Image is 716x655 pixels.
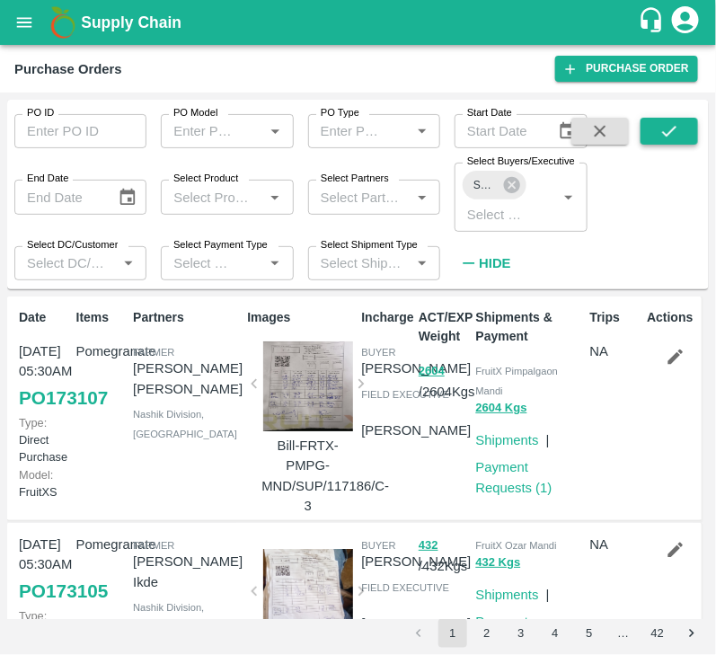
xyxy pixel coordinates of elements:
[467,106,512,120] label: Start Date
[590,308,641,327] p: Trips
[669,4,702,41] div: account of current user
[419,361,445,382] button: 2604
[575,619,604,648] button: Go to page 5
[361,347,395,358] span: buyer
[14,58,122,81] div: Purchase Orders
[419,536,438,556] button: 432
[438,619,467,648] button: page 1
[507,619,535,648] button: Go to page 3
[476,540,557,551] span: FruitX Ozar Mandi
[539,423,550,450] div: |
[677,619,706,648] button: Go to next page
[321,238,418,252] label: Select Shipment Type
[647,308,697,327] p: Actions
[133,552,243,592] p: [PERSON_NAME] Ikde
[173,106,218,120] label: PO Model
[19,468,53,482] span: Model:
[166,119,234,143] input: Enter PO Model
[476,433,539,447] a: Shipments
[411,119,434,143] button: Open
[361,582,449,593] span: field executive
[263,252,287,275] button: Open
[321,172,389,186] label: Select Partners
[476,398,527,419] button: 2604 Kgs
[361,420,471,440] p: [PERSON_NAME]
[455,248,516,279] button: Hide
[460,202,528,226] input: Select Buyers/Executive
[402,619,709,648] nav: pagination navigation
[166,185,258,208] input: Select Product
[133,308,240,327] p: Partners
[263,119,287,143] button: Open
[173,172,238,186] label: Select Product
[19,341,69,382] p: [DATE] 05:30AM
[133,540,174,551] span: Farmer
[463,171,526,199] div: Sagar K
[133,358,243,399] p: [PERSON_NAME] [PERSON_NAME]
[110,181,145,215] button: Choose date
[19,466,69,500] p: FruitXS
[166,252,234,275] input: Select Payment Type
[455,114,544,148] input: Start Date
[314,119,382,143] input: Enter PO Type
[4,2,45,43] button: open drawer
[19,575,108,607] a: PO173105
[133,602,237,633] span: Nashik Division , [GEOGRAPHIC_DATA]
[173,238,268,252] label: Select Payment Type
[361,540,395,551] span: buyer
[263,186,287,209] button: Open
[476,615,552,649] a: Payment Requests (1)
[27,172,68,186] label: End Date
[117,252,140,275] button: Open
[27,238,118,252] label: Select DC/Customer
[133,347,174,358] span: Farmer
[411,252,434,275] button: Open
[473,619,501,648] button: Go to page 2
[14,180,103,214] input: End Date
[19,416,47,429] span: Type:
[557,186,580,209] button: Open
[476,553,521,573] button: 432 Kgs
[541,619,570,648] button: Go to page 4
[609,625,638,642] div: …
[19,535,69,575] p: [DATE] 05:30AM
[539,578,550,605] div: |
[20,252,111,275] input: Select DC/Customer
[479,256,510,270] strong: Hide
[361,358,471,378] p: [PERSON_NAME]
[19,308,69,327] p: Date
[361,614,471,633] p: [PERSON_NAME]
[314,185,405,208] input: Select Partners
[45,4,81,40] img: logo
[419,360,469,402] p: / 2604 Kgs
[19,609,47,623] span: Type:
[590,535,641,554] p: NA
[476,460,552,494] a: Payment Requests (1)
[463,176,507,195] span: Sagar K
[476,366,559,396] span: FruitX Pimpalgaon Mandi
[19,414,69,466] p: Direct Purchase
[551,114,585,148] button: Choose date
[19,382,108,414] a: PO173107
[411,186,434,209] button: Open
[419,535,469,576] p: / 432 Kgs
[133,409,237,439] span: Nashik Division , [GEOGRAPHIC_DATA]
[76,341,127,361] p: Pomegranate
[361,308,411,327] p: Incharge
[476,588,539,602] a: Shipments
[476,308,583,346] p: Shipments & Payment
[27,106,54,120] label: PO ID
[555,56,698,82] a: Purchase Order
[361,389,449,400] span: field executive
[261,436,354,516] p: Bill-FRTX-PMPG-MND/SUP/117186/C-3
[643,619,672,648] button: Go to page 42
[419,308,469,346] p: ACT/EXP Weight
[638,6,669,39] div: customer-support
[590,341,641,361] p: NA
[361,552,471,571] p: [PERSON_NAME]
[76,535,127,554] p: Pomegranate
[314,252,405,275] input: Select Shipment Type
[81,10,638,35] a: Supply Chain
[81,13,181,31] b: Supply Chain
[247,308,354,327] p: Images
